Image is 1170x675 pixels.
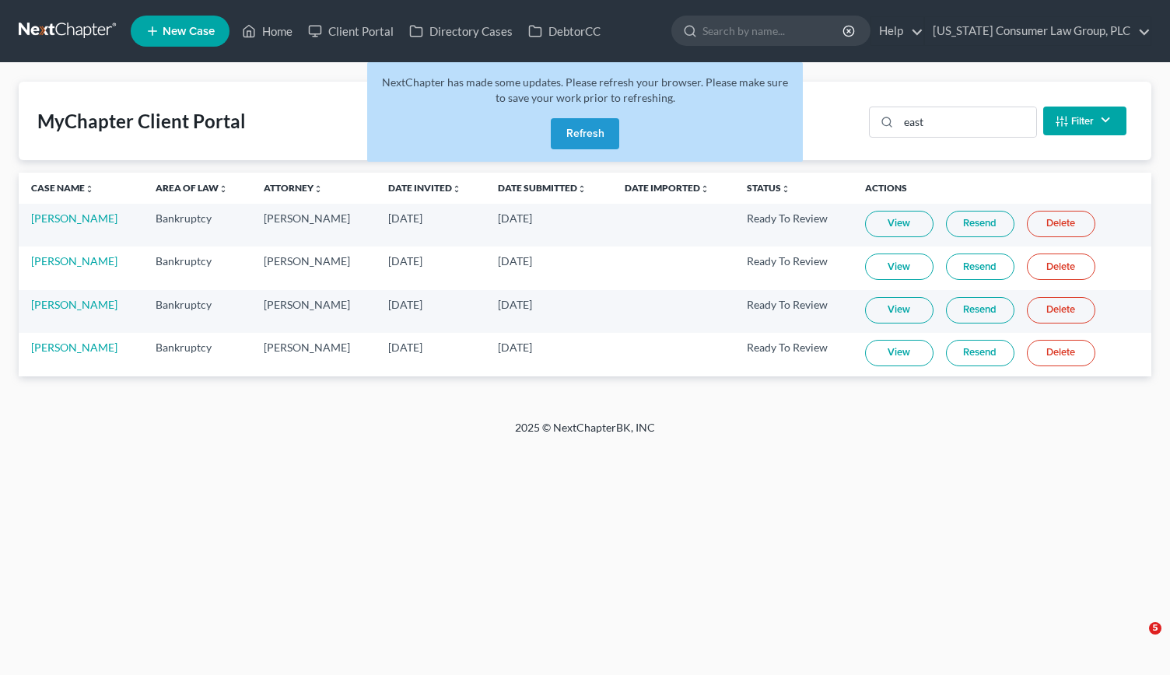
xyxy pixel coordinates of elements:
[143,290,252,333] td: Bankruptcy
[498,341,532,354] span: [DATE]
[1027,211,1095,237] a: Delete
[382,75,788,104] span: NextChapter has made some updates. Please refresh your browser. Please make sure to save your wor...
[899,107,1036,137] input: Search...
[251,333,376,376] td: [PERSON_NAME]
[1027,340,1095,366] a: Delete
[251,290,376,333] td: [PERSON_NAME]
[85,184,94,194] i: unfold_more
[31,212,117,225] a: [PERSON_NAME]
[388,182,461,194] a: Date Invitedunfold_more
[498,212,532,225] span: [DATE]
[734,247,853,289] td: Ready To Review
[314,184,323,194] i: unfold_more
[143,204,252,247] td: Bankruptcy
[871,17,923,45] a: Help
[219,184,228,194] i: unfold_more
[700,184,709,194] i: unfold_more
[31,254,117,268] a: [PERSON_NAME]
[946,211,1014,237] a: Resend
[234,17,300,45] a: Home
[388,341,422,354] span: [DATE]
[452,184,461,194] i: unfold_more
[251,247,376,289] td: [PERSON_NAME]
[142,420,1028,448] div: 2025 © NextChapterBK, INC
[498,254,532,268] span: [DATE]
[1043,107,1126,135] button: Filter
[734,290,853,333] td: Ready To Review
[734,333,853,376] td: Ready To Review
[946,297,1014,324] a: Resend
[498,182,587,194] a: Date Submittedunfold_more
[625,182,709,194] a: Date Importedunfold_more
[31,341,117,354] a: [PERSON_NAME]
[865,297,934,324] a: View
[1027,297,1095,324] a: Delete
[264,182,323,194] a: Attorneyunfold_more
[702,16,845,45] input: Search by name...
[946,254,1014,280] a: Resend
[1117,622,1154,659] iframe: Intercom live chat
[31,298,117,311] a: [PERSON_NAME]
[1149,622,1161,635] span: 5
[388,298,422,311] span: [DATE]
[163,26,215,37] span: New Case
[401,17,520,45] a: Directory Cases
[853,173,1151,204] th: Actions
[37,109,246,134] div: MyChapter Client Portal
[946,340,1014,366] a: Resend
[1027,254,1095,280] a: Delete
[498,298,532,311] span: [DATE]
[551,118,619,149] button: Refresh
[251,204,376,247] td: [PERSON_NAME]
[31,182,94,194] a: Case Nameunfold_more
[865,340,934,366] a: View
[300,17,401,45] a: Client Portal
[156,182,228,194] a: Area of Lawunfold_more
[143,333,252,376] td: Bankruptcy
[865,211,934,237] a: View
[388,212,422,225] span: [DATE]
[865,254,934,280] a: View
[388,254,422,268] span: [DATE]
[925,17,1151,45] a: [US_STATE] Consumer Law Group, PLC
[734,204,853,247] td: Ready To Review
[143,247,252,289] td: Bankruptcy
[577,184,587,194] i: unfold_more
[520,17,608,45] a: DebtorCC
[747,182,790,194] a: Statusunfold_more
[781,184,790,194] i: unfold_more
